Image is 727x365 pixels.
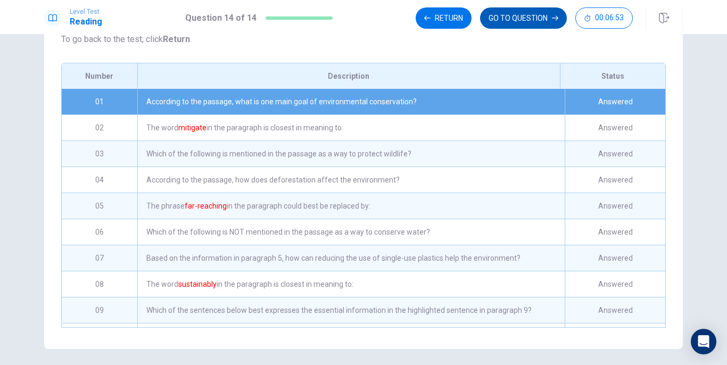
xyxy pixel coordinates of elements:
font: mitigate [178,123,206,132]
div: Answered [565,297,665,323]
div: Description [137,63,560,89]
div: According to the passage, what is one main goal of environmental conservation? [137,89,565,114]
div: 03 [62,141,137,167]
strong: Return [163,34,190,44]
div: Answered [565,271,665,297]
div: Answered [565,167,665,193]
div: The passage mentions all of the following as environmental challenges EXCEPT: [137,323,565,349]
h1: Question 14 of 14 [185,12,257,24]
div: Answered [565,89,665,114]
div: Based on the information in paragraph 5, how can reducing the use of single-use plastics help the... [137,245,565,271]
div: According to the passage, how does deforestation affect the environment? [137,167,565,193]
div: 05 [62,193,137,219]
div: 09 [62,297,137,323]
div: Answered [565,141,665,167]
h1: Reading [70,15,102,28]
div: 10 [62,323,137,349]
div: Number [62,63,137,89]
button: Return [416,7,472,29]
p: To go back to the test, click . [61,33,666,46]
div: Answered [565,115,665,140]
div: 02 [62,115,137,140]
div: 07 [62,245,137,271]
font: far-reaching [185,202,227,210]
div: The word in the paragraph is closest in meaning to: [137,271,565,297]
div: Answered [565,193,665,219]
font: sustainably [178,280,217,288]
div: 06 [62,219,137,245]
span: 00:06:53 [595,14,624,22]
div: Which of the following is mentioned in the passage as a way to protect wildlife? [137,141,565,167]
div: Open Intercom Messenger [691,329,716,354]
button: GO TO QUESTION [480,7,567,29]
div: Which of the sentences below best expresses the essential information in the highlighted sentence... [137,297,565,323]
div: Answered [565,245,665,271]
div: 08 [62,271,137,297]
div: Answered [565,219,665,245]
div: Answered [565,323,665,349]
div: The phrase in the paragraph could best be replaced by: [137,193,565,219]
div: Status [560,63,665,89]
button: 00:06:53 [575,7,633,29]
div: The word in the paragraph is closest in meaning to: [137,115,565,140]
div: 01 [62,89,137,114]
span: Level Test [70,8,102,15]
div: Which of the following is NOT mentioned in the passage as a way to conserve water? [137,219,565,245]
div: 04 [62,167,137,193]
